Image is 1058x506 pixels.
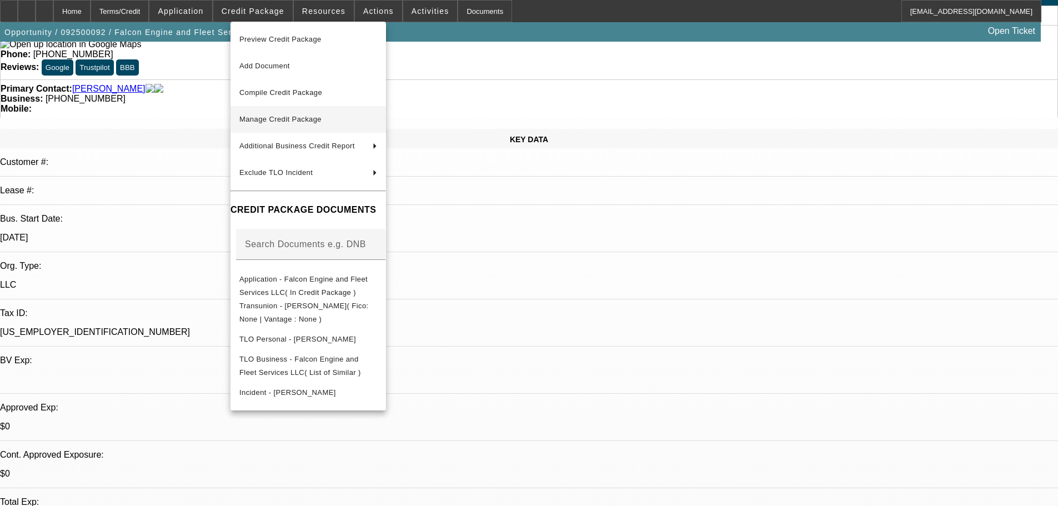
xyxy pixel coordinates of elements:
[239,35,322,43] span: Preview Credit Package
[230,326,386,353] button: TLO Personal - Hildalgo, Joseph
[239,355,361,377] span: TLO Business - Falcon Engine and Fleet Services LLC( List of Similar )
[239,275,368,297] span: Application - Falcon Engine and Fleet Services LLC( In Credit Package )
[230,353,386,379] button: TLO Business - Falcon Engine and Fleet Services LLC( List of Similar )
[230,299,386,326] button: Transunion - Hildalgo, Joseph( Fico: None | Vantage : None )
[239,335,356,343] span: TLO Personal - [PERSON_NAME]
[239,302,369,323] span: Transunion - [PERSON_NAME]( Fico: None | Vantage : None )
[239,142,355,150] span: Additional Business Credit Report
[239,168,313,177] span: Exclude TLO Incident
[245,239,366,249] mat-label: Search Documents e.g. DNB
[230,273,386,299] button: Application - Falcon Engine and Fleet Services LLC( In Credit Package )
[239,62,290,70] span: Add Document
[239,115,322,123] span: Manage Credit Package
[230,203,386,217] h4: CREDIT PACKAGE DOCUMENTS
[230,379,386,406] button: Incident - Hildalgo, Joseph
[239,388,336,397] span: Incident - [PERSON_NAME]
[239,88,322,97] span: Compile Credit Package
